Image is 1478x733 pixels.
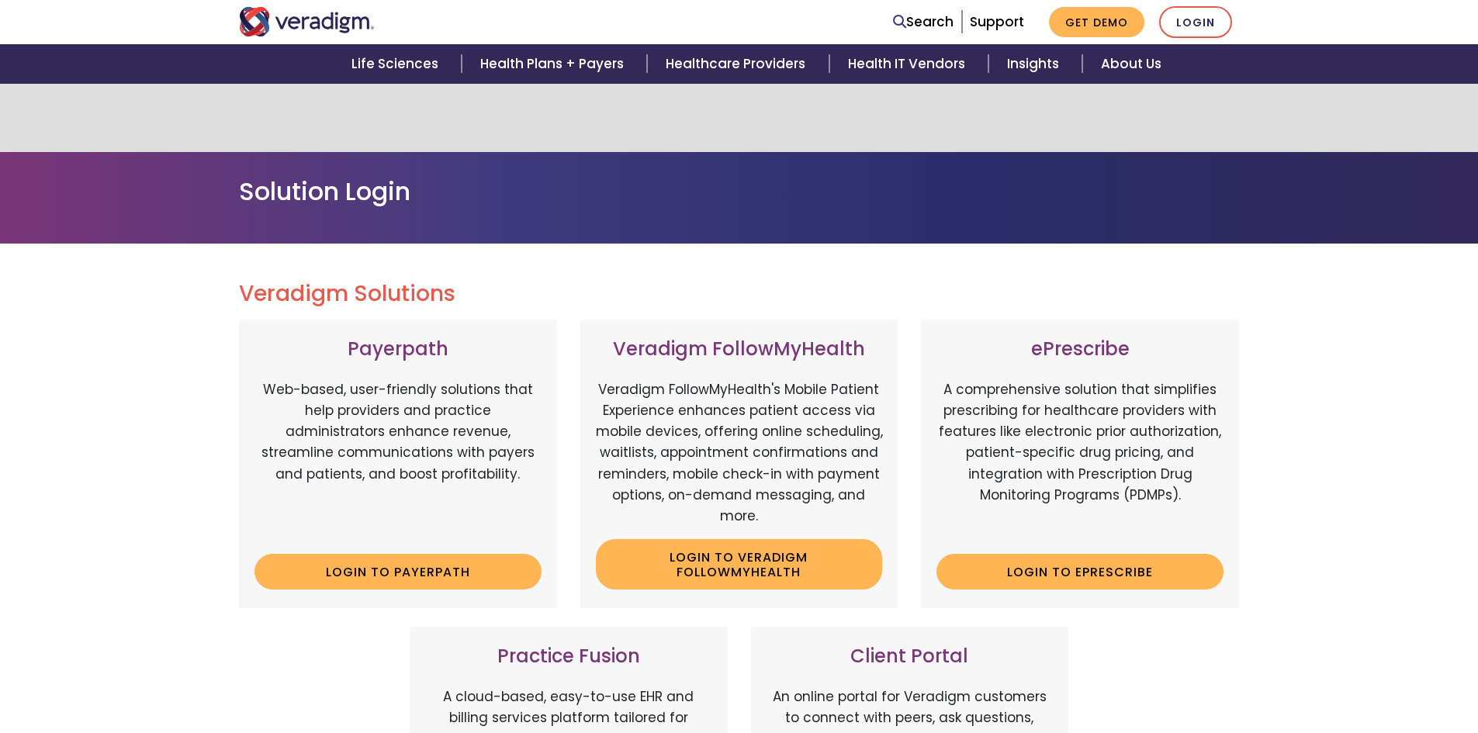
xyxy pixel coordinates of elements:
a: Get Demo [1049,7,1144,37]
a: About Us [1082,44,1180,84]
a: Health IT Vendors [829,44,988,84]
p: Veradigm FollowMyHealth's Mobile Patient Experience enhances patient access via mobile devices, o... [596,379,883,527]
p: Web-based, user-friendly solutions that help providers and practice administrators enhance revenu... [254,379,542,542]
h2: Veradigm Solutions [239,281,1240,307]
a: Search [893,12,954,33]
a: Life Sciences [333,44,462,84]
a: Insights [988,44,1082,84]
h3: Client Portal [767,645,1054,668]
h1: Solution Login [239,177,1240,206]
a: Support [970,12,1024,31]
a: Login to Payerpath [254,554,542,590]
img: Veradigm logo [239,7,375,36]
h3: Payerpath [254,338,542,361]
h3: ePrescribe [936,338,1224,361]
a: Health Plans + Payers [462,44,647,84]
a: Login to Veradigm FollowMyHealth [596,539,883,590]
p: A comprehensive solution that simplifies prescribing for healthcare providers with features like ... [936,379,1224,542]
h3: Veradigm FollowMyHealth [596,338,883,361]
a: Login to ePrescribe [936,554,1224,590]
a: Login [1159,6,1232,38]
a: Healthcare Providers [647,44,829,84]
h3: Practice Fusion [425,645,712,668]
